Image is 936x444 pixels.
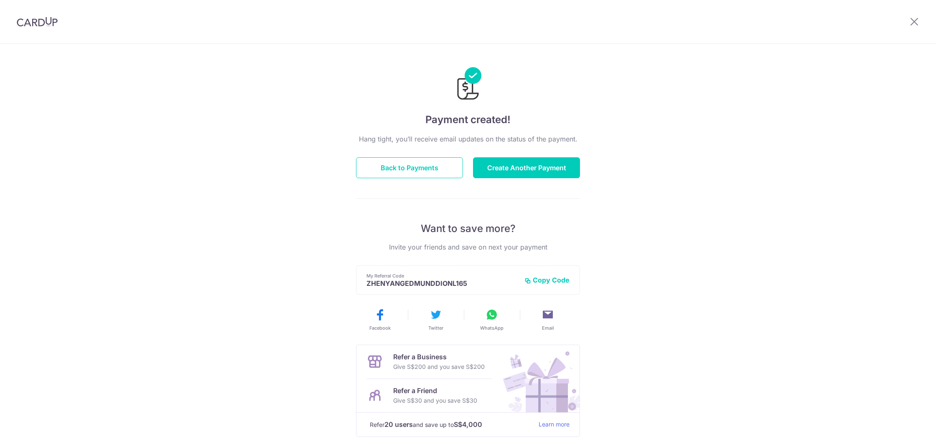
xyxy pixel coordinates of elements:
[384,419,413,429] strong: 20 users
[411,308,460,331] button: Twitter
[366,279,518,288] p: ZHENYANGEDMUNDDIONL165
[428,325,443,331] span: Twitter
[542,325,554,331] span: Email
[393,386,477,396] p: Refer a Friend
[393,362,485,372] p: Give S$200 and you save S$200
[356,222,580,235] p: Want to save more?
[370,419,532,430] p: Refer and save up to
[495,345,580,412] img: Refer
[366,272,518,279] p: My Referral Code
[355,308,404,331] button: Facebook
[393,396,477,406] p: Give S$30 and you save S$30
[356,157,463,178] button: Back to Payments
[523,308,572,331] button: Email
[467,308,516,331] button: WhatsApp
[455,67,481,102] img: Payments
[473,157,580,178] button: Create Another Payment
[454,419,482,429] strong: S$4,000
[356,134,580,144] p: Hang tight, you’ll receive email updates on the status of the payment.
[369,325,391,331] span: Facebook
[17,17,58,27] img: CardUp
[480,325,504,331] span: WhatsApp
[539,419,570,430] a: Learn more
[356,242,580,252] p: Invite your friends and save on next your payment
[356,112,580,127] h4: Payment created!
[393,352,485,362] p: Refer a Business
[524,276,570,284] button: Copy Code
